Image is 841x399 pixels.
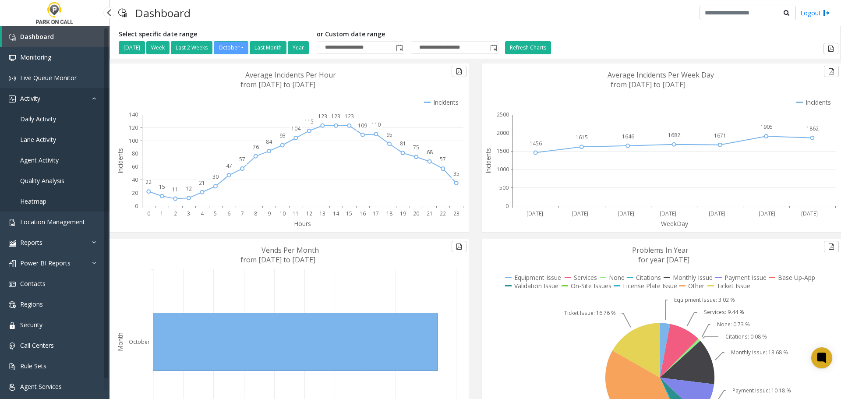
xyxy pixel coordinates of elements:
h5: or Custom date range [317,31,498,38]
text: 123 [318,113,327,120]
text: for year [DATE] [638,255,689,265]
img: 'icon' [9,384,16,391]
text: 10 [279,210,286,217]
text: [DATE] [801,210,818,217]
button: Year [288,41,309,54]
text: None: 0.73 % [717,321,750,328]
text: [DATE] [527,210,543,217]
text: 23 [453,210,459,217]
text: Payment Issue: 10.18 % [732,387,791,394]
text: [DATE] [759,210,775,217]
text: 1500 [497,147,509,155]
text: 110 [371,121,381,128]
text: 0 [147,210,150,217]
text: Average Incidents Per Hour [245,70,336,80]
h3: Dashboard [131,2,195,24]
text: Ticket Issue: 16.76 % [564,309,616,317]
text: 57 [440,155,446,163]
text: 40 [132,176,138,184]
text: Vends Per Month [261,245,319,255]
img: 'icon' [9,260,16,267]
text: 0 [135,202,138,210]
button: Export to pdf [824,66,839,77]
text: 5 [214,210,217,217]
text: 93 [279,132,286,139]
text: 75 [413,144,419,151]
span: Security [20,321,42,329]
text: 6 [227,210,230,217]
text: 47 [226,162,232,169]
text: 68 [427,148,433,156]
img: 'icon' [9,343,16,350]
text: Problems In Year [632,245,689,255]
text: 1682 [668,131,680,139]
text: October [129,338,150,346]
text: 22 [145,178,152,186]
text: 76 [253,143,259,151]
button: Refresh Charts [505,41,551,54]
text: 115 [304,118,314,125]
span: Contacts [20,279,46,288]
text: WeekDay [661,219,689,228]
h5: Select specific date range [119,31,310,38]
img: 'icon' [9,219,16,226]
text: Hours [294,219,311,228]
span: Location Management [20,218,85,226]
button: Week [146,41,170,54]
text: 1615 [576,134,588,141]
a: Dashboard [2,26,110,47]
text: Incidents [116,148,124,173]
text: 35 [453,170,459,177]
text: [DATE] [709,210,725,217]
text: 140 [129,111,138,118]
img: 'icon' [9,95,16,102]
text: 120 [129,124,138,131]
img: logout [823,8,830,18]
img: 'icon' [9,363,16,370]
text: 18 [386,210,392,217]
text: 123 [331,113,340,120]
span: Daily Activity [20,115,56,123]
img: 'icon' [9,301,16,308]
text: 21 [427,210,433,217]
text: 22 [440,210,446,217]
button: October [214,41,248,54]
text: 84 [266,138,272,145]
text: 9 [268,210,271,217]
text: 21 [199,179,205,187]
text: 1671 [714,132,726,139]
text: 1456 [530,140,542,147]
span: Heatmap [20,197,46,205]
text: [DATE] [660,210,676,217]
span: Live Queue Monitor [20,74,77,82]
button: Export to pdf [823,43,838,54]
img: 'icon' [9,322,16,329]
text: 11 [293,210,299,217]
text: 104 [291,125,301,132]
button: Export to pdf [824,241,839,252]
button: Export to pdf [452,66,466,77]
text: [DATE] [618,210,634,217]
text: Month [116,332,124,351]
text: 81 [400,140,406,147]
button: Last 2 Weeks [171,41,212,54]
span: Reports [20,238,42,247]
text: 1862 [806,125,819,132]
span: Agent Services [20,382,62,391]
button: Last Month [250,41,286,54]
text: Incidents [484,148,492,173]
text: 500 [499,184,509,191]
text: 3 [187,210,190,217]
text: 12 [186,185,192,192]
span: Dashboard [20,32,54,41]
text: 109 [358,122,367,129]
text: from [DATE] to [DATE] [240,80,315,89]
text: 1 [160,210,163,217]
span: Monitoring [20,53,51,61]
text: 17 [373,210,379,217]
text: Services: 9.44 % [704,308,744,316]
img: 'icon' [9,34,16,41]
text: 2500 [497,111,509,118]
text: 123 [345,113,354,120]
button: [DATE] [119,41,145,54]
